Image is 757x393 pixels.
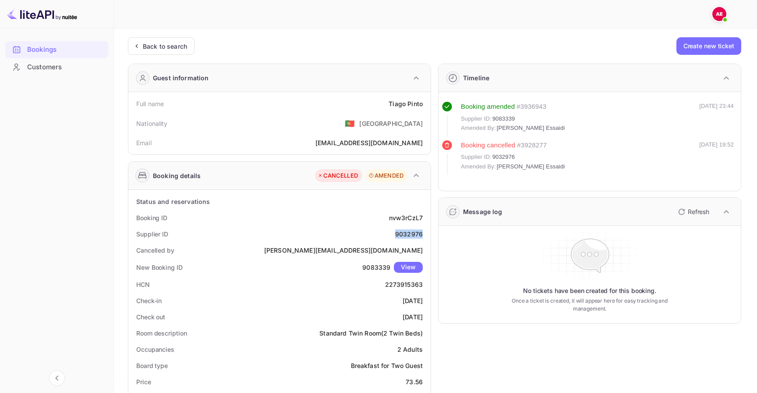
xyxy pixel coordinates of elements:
[315,138,423,147] div: [EMAIL_ADDRESS][DOMAIN_NAME]
[136,229,168,239] div: Supplier ID
[394,262,423,273] button: View
[517,140,547,150] div: # 3928277
[492,153,515,161] span: 9032976
[461,124,496,132] span: Amended By:
[461,114,492,123] span: Supplier ID:
[385,280,423,289] div: 2273915363
[136,246,174,255] div: Cancelled by
[5,59,108,76] div: Customers
[136,377,151,386] div: Price
[49,370,65,386] button: Collapse navigation
[136,213,167,222] div: Booking ID
[463,73,489,82] div: Timeline
[497,124,565,132] span: [PERSON_NAME] Essaidi
[712,7,726,21] img: Abdellah Essaidi
[136,138,152,147] div: Email
[516,102,546,112] div: # 3936943
[5,41,108,57] a: Bookings
[27,62,104,72] div: Customers
[676,37,741,55] button: Create new ticket
[673,205,713,219] button: Refresh
[136,99,164,108] div: Full name
[523,286,656,295] p: No tickets have been created for this booking.
[461,102,515,112] div: Booking amended
[136,345,174,354] div: Occupancies
[317,171,358,180] div: CANCELLED
[389,213,423,222] div: nvw3rCzL7
[699,102,734,137] div: [DATE] 23:44
[461,153,492,161] span: Supplier ID:
[136,263,183,272] div: New Booking ID
[143,42,187,51] div: Back to search
[359,119,423,128] div: [GEOGRAPHIC_DATA]
[403,296,423,305] div: [DATE]
[136,119,168,128] div: Nationality
[368,171,403,180] div: AMENDED
[7,7,77,21] img: LiteAPI logo
[497,162,565,171] span: [PERSON_NAME] Essaidi
[461,162,496,171] span: Amended By:
[397,345,423,354] div: 2 Adults
[153,73,209,82] div: Guest information
[395,229,423,239] div: 9032976
[264,246,423,255] div: [PERSON_NAME][EMAIL_ADDRESS][DOMAIN_NAME]
[136,329,187,338] div: Room description
[492,114,515,123] span: 9083339
[5,41,108,58] div: Bookings
[136,197,210,206] div: Status and reservations
[699,140,734,175] div: [DATE] 19:52
[136,312,165,322] div: Check out
[5,59,108,75] a: Customers
[153,171,201,180] div: Booking details
[319,329,423,338] div: Standard Twin Room(2 Twin Beds)
[27,45,104,55] div: Bookings
[136,296,162,305] div: Check-in
[688,207,709,216] p: Refresh
[136,280,150,289] div: HCN
[345,115,355,131] span: United States
[461,140,515,150] div: Booking cancelled
[403,312,423,322] div: [DATE]
[351,361,423,370] div: Breakfast for Two Guest
[406,377,423,386] div: 73.56
[509,297,671,313] p: Once a ticket is created, it will appear here for easy tracking and management.
[463,207,502,216] div: Message log
[136,361,168,370] div: Board type
[389,99,423,108] div: Tiago Pinto
[362,263,390,272] div: 9083339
